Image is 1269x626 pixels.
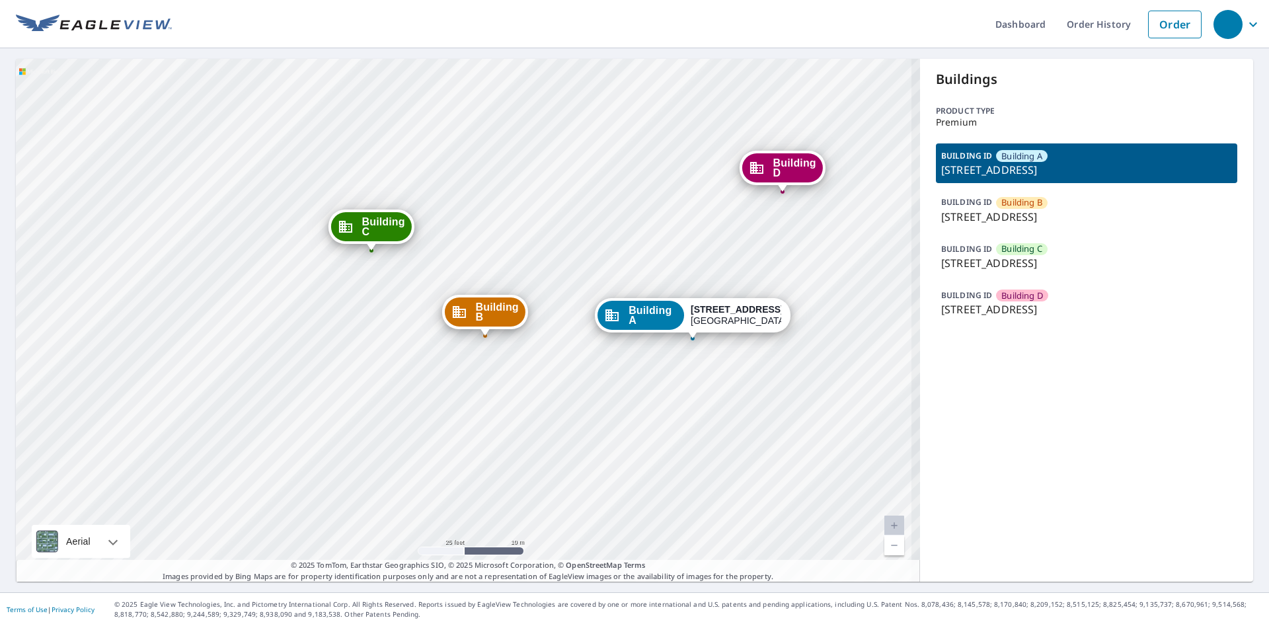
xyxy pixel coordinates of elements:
[941,209,1232,225] p: [STREET_ADDRESS]
[1001,196,1042,209] span: Building B
[52,605,95,614] a: Privacy Policy
[1001,290,1043,302] span: Building D
[624,560,646,570] a: Terms
[629,305,677,325] span: Building A
[941,255,1232,271] p: [STREET_ADDRESS]
[740,151,826,192] div: Dropped pin, building Building D, Commercial property, 6830 Brecksville Rd Independence, OH 44131
[595,298,790,339] div: Dropped pin, building Building A, Commercial property, 6830 Brecksville Rd Independence, OH 44131
[1148,11,1202,38] a: Order
[114,600,1262,619] p: © 2025 Eagle View Technologies, Inc. and Pictometry International Corp. All Rights Reserved. Repo...
[16,15,172,34] img: EV Logo
[941,196,992,208] p: BUILDING ID
[884,516,904,535] a: Current Level 20, Zoom In Disabled
[1001,243,1042,255] span: Building C
[941,150,992,161] p: BUILDING ID
[1001,150,1042,163] span: Building A
[691,304,781,327] div: [GEOGRAPHIC_DATA]
[7,605,48,614] a: Terms of Use
[62,525,95,558] div: Aerial
[566,560,621,570] a: OpenStreetMap
[936,117,1237,128] p: Premium
[884,535,904,555] a: Current Level 20, Zoom Out
[362,217,405,237] span: Building C
[16,560,920,582] p: Images provided by Bing Maps are for property identification purposes only and are not a represen...
[291,560,646,571] span: © 2025 TomTom, Earthstar Geographics SIO, © 2025 Microsoft Corporation, ©
[328,210,414,251] div: Dropped pin, building Building C, Commercial property, 6800 Service Center Dr Independence, OH 44131
[7,606,95,613] p: |
[442,295,528,336] div: Dropped pin, building Building B, Commercial property, 6830 Brecksville Rd Independence, OH 44131
[476,302,519,322] span: Building B
[32,525,130,558] div: Aerial
[941,290,992,301] p: BUILDING ID
[941,301,1232,317] p: [STREET_ADDRESS]
[941,243,992,254] p: BUILDING ID
[941,162,1232,178] p: [STREET_ADDRESS]
[773,158,816,178] span: Building D
[936,69,1237,89] p: Buildings
[691,304,784,315] strong: [STREET_ADDRESS]
[936,105,1237,117] p: Product type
